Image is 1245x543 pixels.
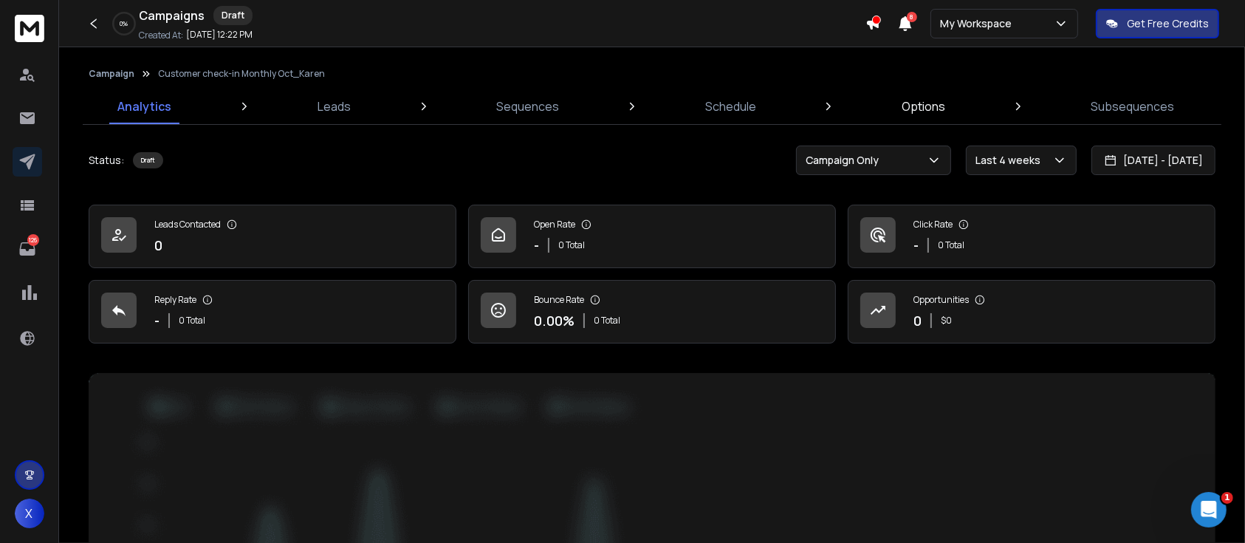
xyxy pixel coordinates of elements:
p: Get Free Credits [1127,16,1209,31]
iframe: Intercom live chat [1191,492,1227,527]
p: Status: [89,153,124,168]
div: Draft [213,6,253,25]
a: Leads Contacted0 [89,205,456,268]
p: Created At: [139,30,183,41]
p: Opportunities [913,294,969,306]
p: Schedule [705,98,756,115]
p: Bounce Rate [534,294,584,306]
p: 0 Total [179,315,205,327]
a: Opportunities0$0 [848,280,1215,344]
p: Reply Rate [154,294,196,306]
a: Leads [309,89,360,124]
button: Campaign [89,68,134,80]
a: Sequences [487,89,568,124]
p: Last 4 weeks [975,153,1046,168]
a: Analytics [109,89,180,124]
a: Reply Rate-0 Total [89,280,456,344]
button: Get Free Credits [1096,9,1219,38]
p: Options [902,98,945,115]
p: 0 Total [558,239,585,251]
p: [DATE] 12:22 PM [186,29,253,41]
button: X [15,499,44,528]
span: 1 [1221,492,1233,504]
p: Open Rate [534,219,575,230]
p: 0 Total [594,315,620,327]
a: 126 [13,234,42,264]
h1: Campaigns [139,7,205,24]
p: 126 [27,234,39,246]
a: Bounce Rate0.00%0 Total [468,280,836,344]
a: Subsequences [1083,89,1184,124]
button: [DATE] - [DATE] [1091,146,1215,175]
p: Leads Contacted [154,219,221,230]
p: 0 % [120,19,128,28]
p: 0 [913,310,922,331]
a: Open Rate-0 Total [468,205,836,268]
p: Leads [318,98,351,115]
p: - [913,235,919,256]
p: $ 0 [941,315,952,327]
p: - [534,235,539,256]
p: Subsequences [1091,98,1175,115]
p: Sequences [496,98,559,115]
p: 0 Total [938,239,964,251]
div: Draft [133,152,163,168]
p: Analytics [117,98,171,115]
a: Options [893,89,954,124]
a: Schedule [696,89,765,124]
a: Click Rate-0 Total [848,205,1215,268]
p: - [154,310,160,331]
span: 8 [907,12,917,22]
p: Click Rate [913,219,953,230]
p: Customer check-in Monthly Oct_Karen [158,68,325,80]
p: Campaign Only [806,153,885,168]
p: My Workspace [940,16,1018,31]
p: 0.00 % [534,310,575,331]
p: 0 [154,235,162,256]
